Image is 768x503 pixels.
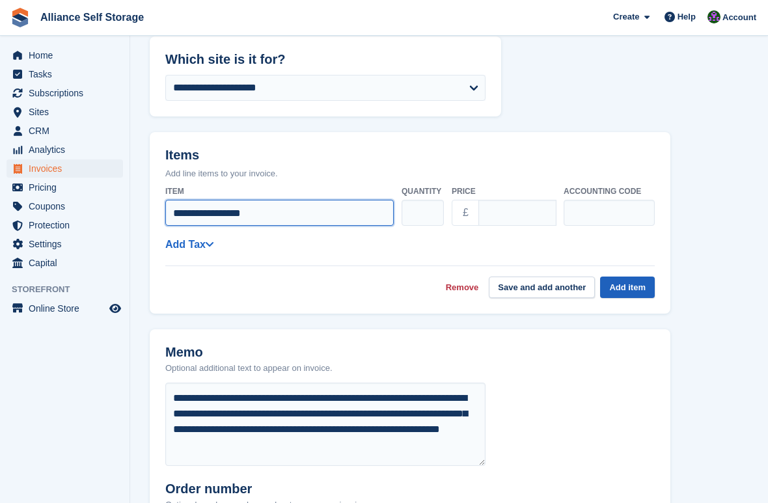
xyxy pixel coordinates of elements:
label: Item [165,185,394,197]
p: Optional additional text to appear on invoice. [165,362,333,375]
span: Home [29,46,107,64]
a: menu [7,254,123,272]
span: Help [678,10,696,23]
span: Online Store [29,299,107,318]
a: Preview store [107,301,123,316]
button: Add item [600,277,655,298]
span: Analytics [29,141,107,159]
a: menu [7,141,123,159]
label: Price [452,185,556,197]
span: CRM [29,122,107,140]
a: menu [7,159,123,178]
span: Capital [29,254,107,272]
a: menu [7,84,123,102]
a: menu [7,216,123,234]
a: menu [7,197,123,215]
span: Invoices [29,159,107,178]
h2: Items [165,148,655,165]
a: menu [7,103,123,121]
label: Quantity [402,185,444,197]
span: Create [613,10,639,23]
a: Add Tax [165,239,213,250]
a: menu [7,235,123,253]
span: Settings [29,235,107,253]
img: stora-icon-8386f47178a22dfd0bd8f6a31ec36ba5ce8667c1dd55bd0f319d3a0aa187defe.svg [10,8,30,27]
label: Accounting code [564,185,655,197]
span: Pricing [29,178,107,197]
a: menu [7,178,123,197]
h2: Order number [165,482,368,496]
a: Alliance Self Storage [35,7,149,28]
span: Coupons [29,197,107,215]
a: menu [7,122,123,140]
h2: Memo [165,345,333,360]
span: Storefront [12,283,130,296]
a: menu [7,65,123,83]
span: Account [722,11,756,24]
button: Save and add another [489,277,595,298]
a: menu [7,46,123,64]
span: Subscriptions [29,84,107,102]
span: Sites [29,103,107,121]
h2: Which site is it for? [165,52,486,67]
p: Add line items to your invoice. [165,167,655,180]
span: Protection [29,216,107,234]
span: Tasks [29,65,107,83]
img: Romilly Norton [707,10,720,23]
a: Remove [446,281,479,294]
a: menu [7,299,123,318]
